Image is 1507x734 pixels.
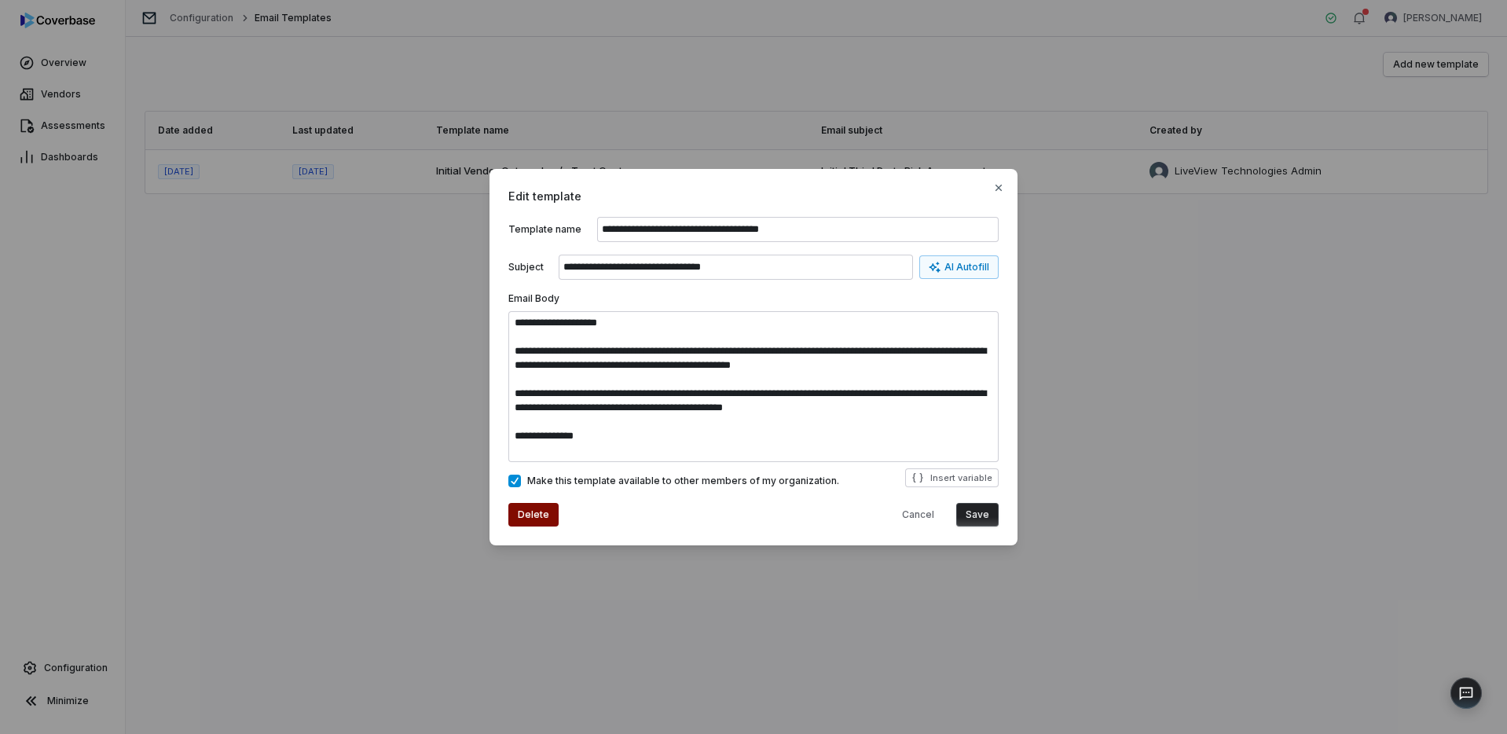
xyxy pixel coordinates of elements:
[893,503,944,527] button: Cancel
[905,468,999,487] button: Insert variable
[929,261,989,273] div: AI Autofill
[508,261,552,273] label: Subject
[508,188,999,204] span: Edit template
[508,475,521,487] button: Make this template available to other members of my organization.
[919,255,999,279] button: AI Autofill
[956,503,999,527] button: Save
[508,503,559,527] button: Delete
[508,292,559,305] label: Email Body
[527,475,839,487] span: Make this template available to other members of my organization.
[508,223,591,236] label: Template name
